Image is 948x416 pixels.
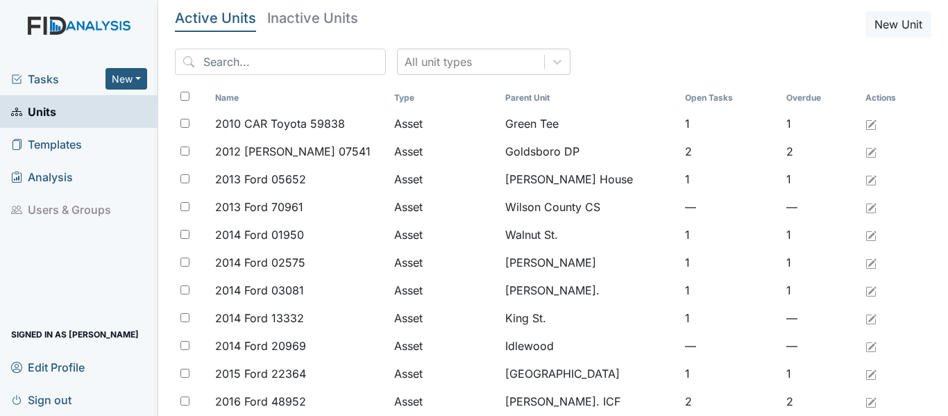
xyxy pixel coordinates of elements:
span: 2012 [PERSON_NAME] 07541 [215,143,371,160]
td: Asset [389,110,500,138]
h5: Active Units [175,11,256,25]
span: 2013 Ford 70961 [215,199,303,215]
td: 1 [679,110,781,138]
span: Units [11,101,56,122]
td: — [781,332,860,360]
td: 1 [679,221,781,249]
td: [PERSON_NAME] [500,249,679,276]
span: 2014 Ford 20969 [215,338,306,354]
td: 1 [781,221,860,249]
input: Toggle All Rows Selected [180,92,189,101]
td: Asset [389,138,500,165]
td: Asset [389,304,500,332]
th: Toggle SortBy [500,86,679,110]
td: [PERSON_NAME]. [500,276,679,304]
input: Search... [175,49,386,75]
td: 1 [679,360,781,388]
td: Goldsboro DP [500,138,679,165]
span: Analysis [11,166,73,188]
td: Green Tee [500,110,679,138]
span: 2014 Ford 13332 [215,310,304,326]
span: 2016 Ford 48952 [215,393,306,410]
td: Idlewood [500,332,679,360]
a: Edit [865,171,877,188]
td: Asset [389,221,500,249]
td: [PERSON_NAME] House [500,165,679,193]
a: Edit [865,226,877,243]
td: 1 [679,304,781,332]
th: Toggle SortBy [389,86,500,110]
a: Edit [865,199,877,215]
button: New [105,68,147,90]
td: — [781,193,860,221]
td: 1 [781,360,860,388]
td: 1 [781,249,860,276]
a: Edit [865,338,877,354]
td: [GEOGRAPHIC_DATA] [500,360,679,388]
td: 1 [679,249,781,276]
span: 2015 Ford 22364 [215,365,306,382]
a: Edit [865,282,877,299]
td: 1 [781,276,860,304]
td: Wilson County CS [500,193,679,221]
td: — [679,332,781,360]
a: Edit [865,310,877,326]
a: Edit [865,254,877,271]
h5: Inactive Units [267,11,358,25]
td: 2 [781,138,860,165]
th: Toggle SortBy [781,86,860,110]
td: Walnut St. [500,221,679,249]
td: Asset [389,193,500,221]
span: 2010 CAR Toyota 59838 [215,115,345,132]
th: Toggle SortBy [679,86,781,110]
td: Asset [389,249,500,276]
td: 1 [679,165,781,193]
span: Sign out [11,389,71,410]
td: 1 [679,276,781,304]
td: — [781,304,860,332]
td: — [679,193,781,221]
td: Asset [389,388,500,415]
td: Asset [389,360,500,388]
a: Edit [865,143,877,160]
button: New Unit [865,11,931,38]
span: 2013 Ford 05652 [215,171,306,188]
th: Toggle SortBy [210,86,389,110]
td: 2 [781,388,860,415]
span: Edit Profile [11,356,85,378]
a: Edit [865,365,877,382]
div: All unit types [405,53,472,70]
a: Edit [865,393,877,410]
span: Signed in as [PERSON_NAME] [11,324,139,345]
span: 2014 Ford 01950 [215,226,304,243]
td: Asset [389,165,500,193]
th: Actions [860,86,929,110]
td: 2 [679,388,781,415]
td: 1 [781,165,860,193]
span: 2014 Ford 03081 [215,282,304,299]
td: King St. [500,304,679,332]
span: 2014 Ford 02575 [215,254,305,271]
a: Edit [865,115,877,132]
td: Asset [389,276,500,304]
span: Templates [11,133,82,155]
td: Asset [389,332,500,360]
td: 1 [781,110,860,138]
td: 2 [679,138,781,165]
a: Tasks [11,71,105,88]
td: [PERSON_NAME]. ICF [500,388,679,415]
